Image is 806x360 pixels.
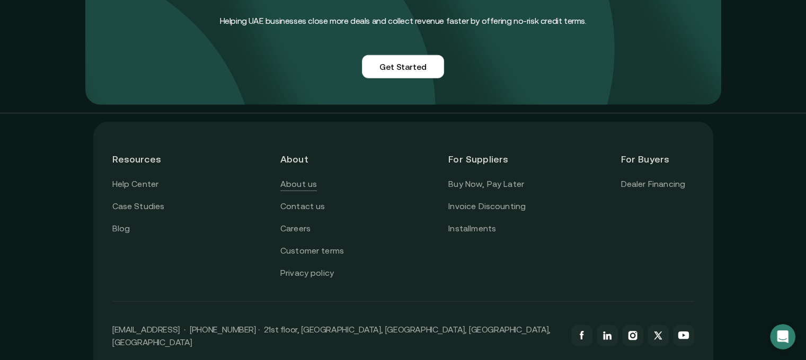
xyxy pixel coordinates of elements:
a: Buy Now, Pay Later [448,177,524,191]
h4: Helping UAE businesses close more deals and collect revenue faster by offering no-risk credit terms. [219,14,586,28]
a: Privacy policy [280,266,334,280]
a: Invoice Discounting [448,200,526,213]
header: For Buyers [621,141,694,177]
a: Get Started [362,55,444,78]
a: Installments [448,222,496,236]
header: Resources [112,141,185,177]
a: Customer terms [280,244,344,258]
a: About us [280,177,317,191]
header: For Suppliers [448,141,526,177]
header: About [280,141,353,177]
a: Case Studies [112,200,165,213]
a: Careers [280,222,311,236]
p: [EMAIL_ADDRESS] · [PHONE_NUMBER] · 21st floor, [GEOGRAPHIC_DATA], [GEOGRAPHIC_DATA], [GEOGRAPHIC_... [112,323,561,348]
a: Help Center [112,177,159,191]
a: Contact us [280,200,325,213]
a: Blog [112,222,130,236]
a: Dealer Financing [621,177,685,191]
iframe: Intercom live chat [770,324,795,349]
